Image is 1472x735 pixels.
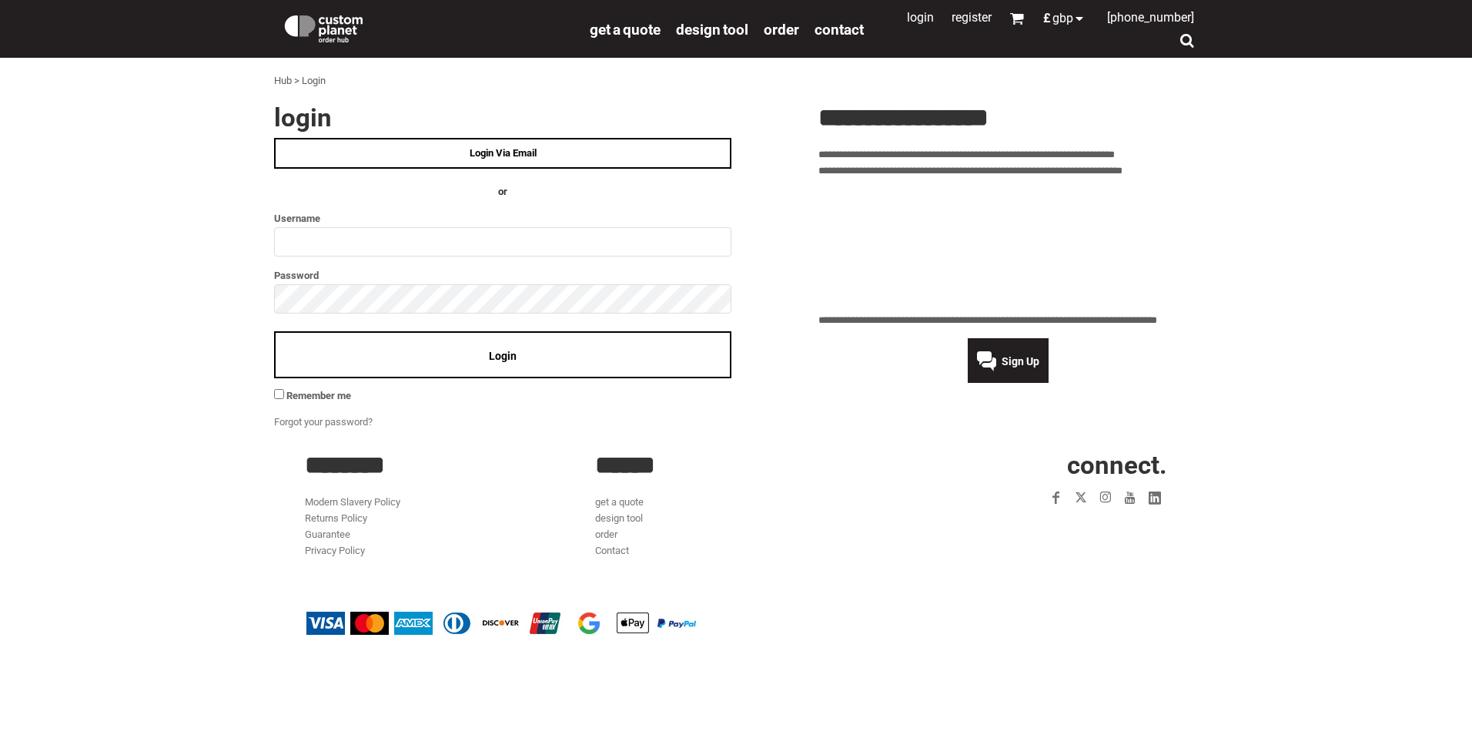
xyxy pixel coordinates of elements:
[274,416,373,428] a: Forgot your password?
[294,73,299,89] div: >
[489,350,517,362] span: Login
[302,73,326,89] div: Login
[470,147,537,159] span: Login Via Email
[590,20,661,38] a: get a quote
[274,4,582,50] a: Custom Planet
[907,10,934,25] a: Login
[595,512,643,524] a: design tool
[764,20,799,38] a: order
[818,188,1198,304] iframe: Customer reviews powered by Trustpilot
[286,390,351,401] span: Remember me
[305,496,400,508] a: Modern Slavery Policy
[614,612,652,635] img: Apple Pay
[274,138,731,169] a: Login Via Email
[657,619,696,628] img: PayPal
[676,20,748,38] a: design tool
[1002,355,1039,367] span: Sign Up
[274,210,731,227] label: Username
[595,545,629,556] a: Contact
[482,612,520,635] img: Discover
[274,267,731,284] label: Password
[274,75,292,86] a: Hub
[1107,10,1194,25] span: [PHONE_NUMBER]
[305,512,367,524] a: Returns Policy
[274,389,284,399] input: Remember me
[305,529,350,540] a: Guarantee
[274,184,731,200] h4: OR
[764,21,799,39] span: order
[305,545,365,556] a: Privacy Policy
[526,612,564,635] img: China UnionPay
[676,21,748,39] span: design tool
[595,529,617,540] a: order
[282,12,366,42] img: Custom Planet
[1043,12,1052,25] span: £
[1052,12,1073,25] span: GBP
[306,612,345,635] img: Visa
[274,105,731,130] h2: Login
[590,21,661,39] span: get a quote
[952,10,992,25] a: Register
[815,21,864,39] span: Contact
[570,612,608,635] img: Google Pay
[595,496,644,508] a: get a quote
[886,452,1167,478] h2: CONNECT.
[955,519,1167,538] iframe: Customer reviews powered by Trustpilot
[815,20,864,38] a: Contact
[438,612,477,635] img: Diners Club
[394,612,433,635] img: American Express
[350,612,389,635] img: Mastercard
